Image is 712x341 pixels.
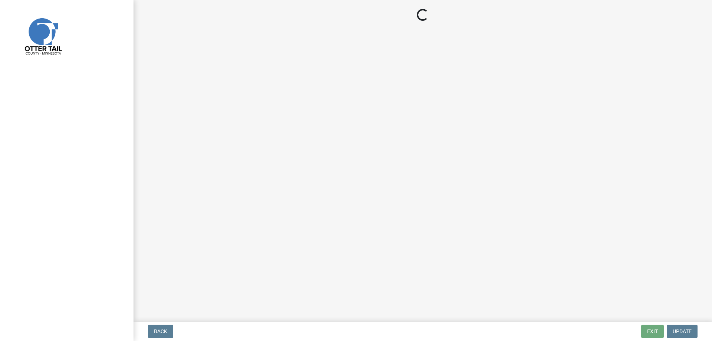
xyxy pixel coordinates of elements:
[148,325,173,338] button: Back
[641,325,664,338] button: Exit
[154,328,167,334] span: Back
[673,328,692,334] span: Update
[15,8,70,63] img: Otter Tail County, Minnesota
[667,325,698,338] button: Update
